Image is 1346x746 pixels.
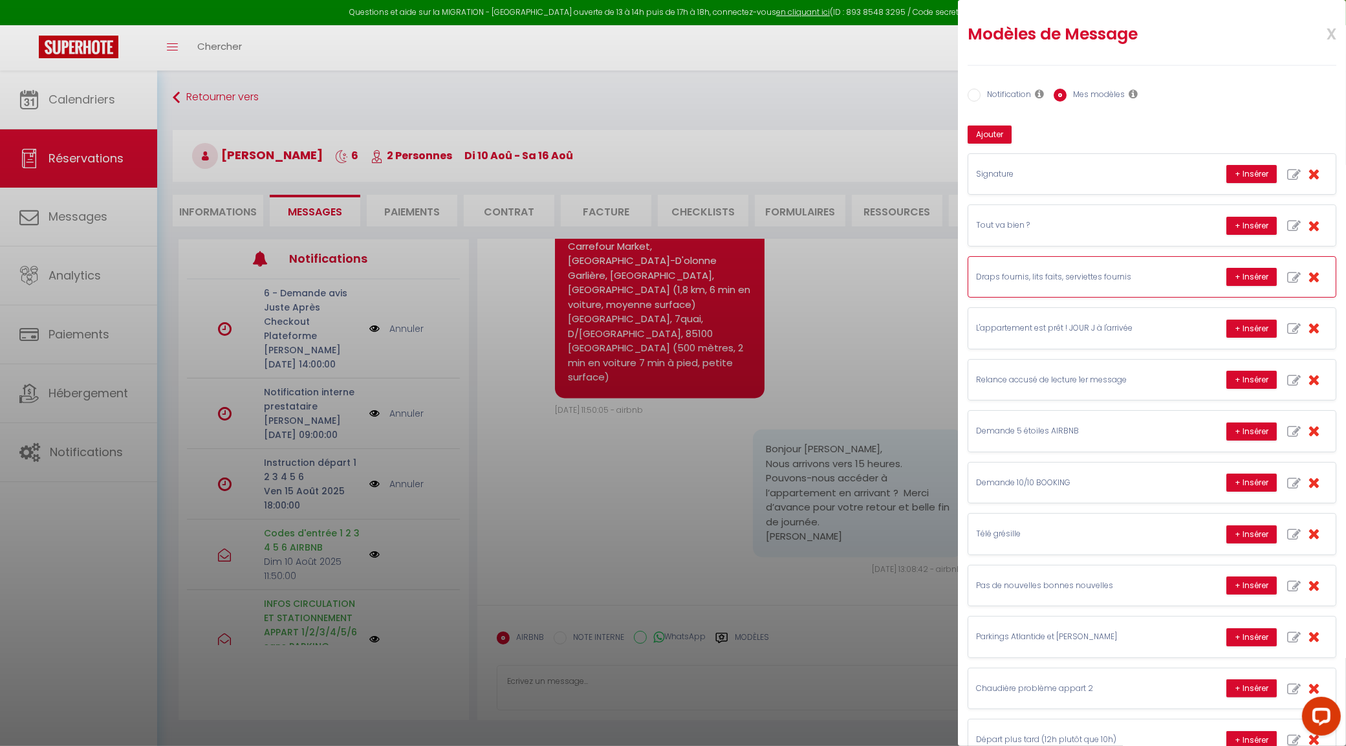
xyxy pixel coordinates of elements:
[976,683,1170,695] p: Chaudière problème appart 2
[1226,320,1277,338] button: + Insérer
[976,168,1170,181] p: Signature
[1226,576,1277,595] button: + Insérer
[1226,628,1277,646] button: + Insérer
[1226,525,1277,543] button: + Insérer
[1226,679,1277,697] button: + Insérer
[976,631,1170,643] p: Parkings Atlantide et [PERSON_NAME]
[1292,692,1346,746] iframe: LiveChat chat widget
[976,271,1170,283] p: Draps fournis, lits faits, serviettes fournis
[1226,371,1277,389] button: + Insérer
[1129,89,1138,99] i: Les modèles généraux sont visibles par vous et votre équipe
[976,734,1170,746] p: Départ plus tard (12h plutôt que 10h)
[1226,422,1277,441] button: + Insérer
[1226,268,1277,286] button: + Insérer
[1226,217,1277,235] button: + Insérer
[976,425,1170,437] p: Demande 5 étoiles AIRBNB
[1226,474,1277,492] button: + Insérer
[976,477,1170,489] p: Demande 10/10 BOOKING
[1035,89,1044,99] i: Les notifications sont visibles par toi et ton équipe
[981,89,1031,103] label: Notification
[976,374,1170,386] p: Relance accusé de lecture 1er message
[1296,17,1336,48] span: x
[1226,165,1277,183] button: + Insérer
[968,126,1012,144] button: Ajouter
[1067,89,1125,103] label: Mes modèles
[976,322,1170,335] p: L'appartement est prêt ! JOUR J à l'arrivée
[976,219,1170,232] p: Tout va bien ?
[968,24,1269,45] h2: Modèles de Message
[976,580,1170,592] p: Pas de nouvelles bonnes nouvelles
[976,528,1170,540] p: Télé grésille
